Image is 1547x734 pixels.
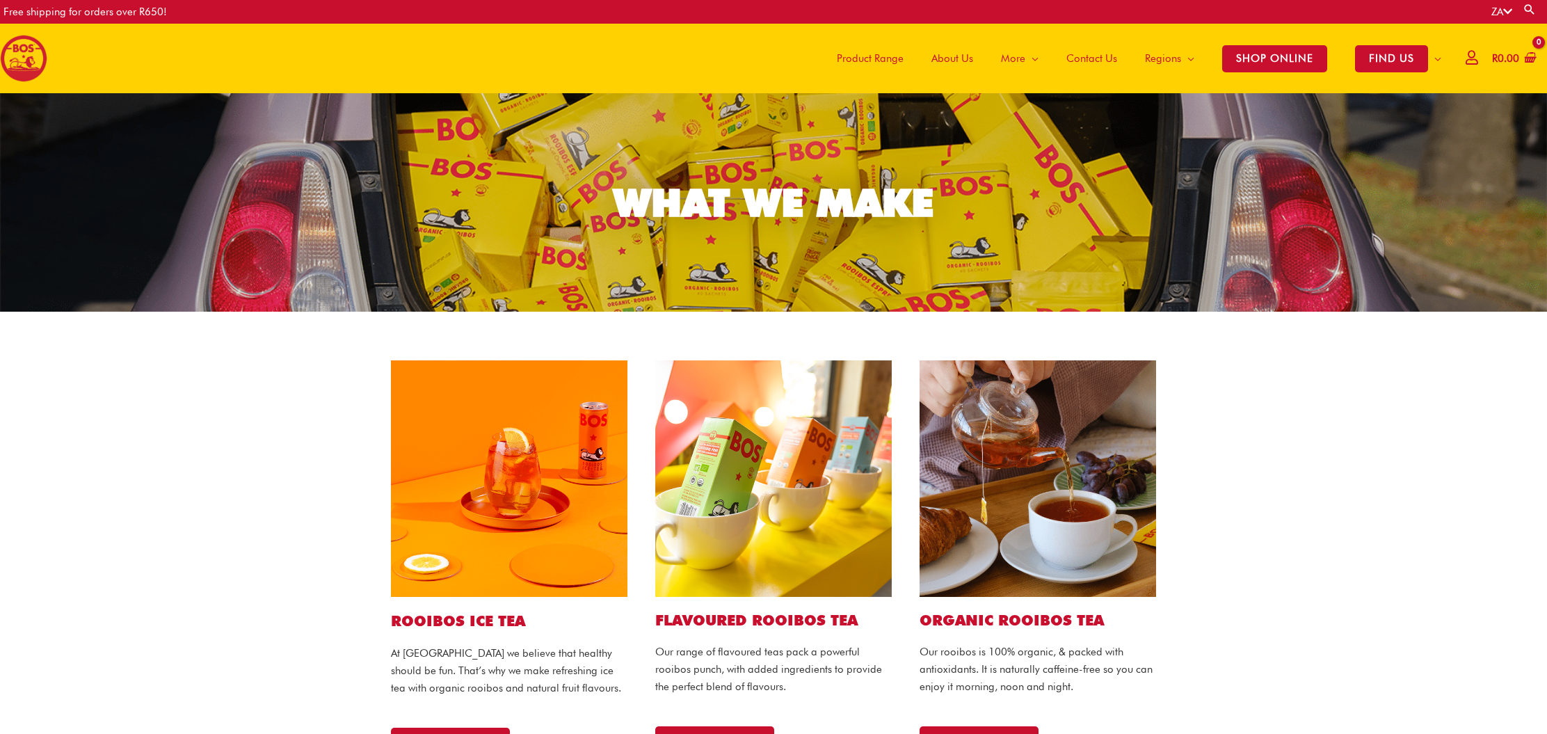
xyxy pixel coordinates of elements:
span: FIND US [1355,45,1428,72]
img: bos tea bags website1 [920,360,1156,597]
div: WHAT WE MAKE [614,184,933,222]
span: Regions [1145,38,1181,79]
span: Product Range [837,38,904,79]
span: About Us [931,38,973,79]
a: Contact Us [1052,24,1131,93]
a: More [987,24,1052,93]
p: Our rooibos is 100% organic, & packed with antioxidants. It is naturally caffeine-free so you can... [920,644,1156,695]
a: SHOP ONLINE [1208,24,1341,93]
span: Contact Us [1066,38,1117,79]
h2: Flavoured ROOIBOS TEA [655,611,892,630]
p: At [GEOGRAPHIC_DATA] we believe that healthy should be fun. That’s why we make refreshing ice tea... [391,645,627,696]
a: View Shopping Cart, empty [1489,43,1537,74]
a: Search button [1523,3,1537,16]
span: SHOP ONLINE [1222,45,1327,72]
h1: ROOIBOS ICE TEA [391,611,627,631]
span: R [1492,52,1498,65]
span: More [1001,38,1025,79]
p: Our range of flavoured teas pack a powerful rooibos punch, with added ingredients to provide the ... [655,644,892,695]
a: Product Range [823,24,917,93]
nav: Site Navigation [812,24,1455,93]
a: ZA [1491,6,1512,18]
h2: Organic ROOIBOS TEA [920,611,1156,630]
a: About Us [917,24,987,93]
a: Regions [1131,24,1208,93]
bdi: 0.00 [1492,52,1519,65]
